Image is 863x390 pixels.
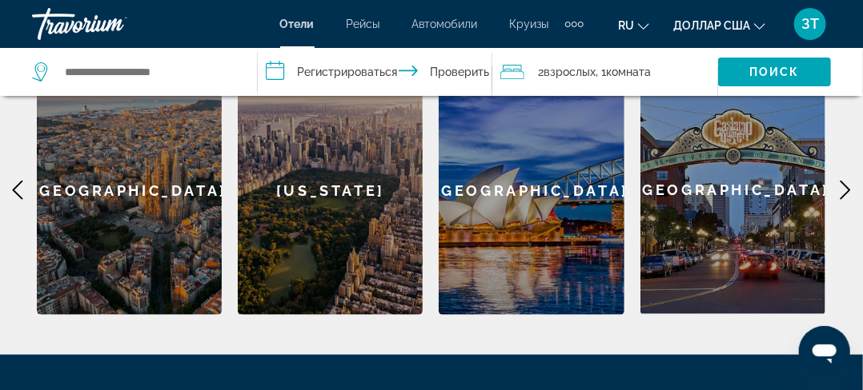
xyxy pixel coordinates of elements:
button: Меню пользователя [789,7,831,41]
button: Изменить язык [618,14,649,37]
div: [GEOGRAPHIC_DATA] [640,66,825,314]
font: , 1 [596,66,607,78]
font: ru [618,19,634,32]
a: Круизы [510,18,549,30]
iframe: Кнопка запуска окна обмена сообщениями [799,326,850,377]
button: Изменить валюту [673,14,765,37]
a: Автомобили [412,18,478,30]
a: Отели [280,18,315,30]
button: Даты заезда и выезда [258,48,492,96]
font: комната [607,66,652,78]
button: Дополнительные элементы навигации [565,11,584,37]
a: Травориум [32,3,192,45]
a: [GEOGRAPHIC_DATA] [439,66,624,315]
button: Поиск [718,58,831,86]
a: [US_STATE] [238,66,423,315]
font: ЗТ [801,15,819,32]
font: Поиск [749,66,800,78]
a: Рейсы [347,18,380,30]
font: доллар США [673,19,750,32]
font: 2 [539,66,544,78]
a: [GEOGRAPHIC_DATA] [640,66,825,315]
button: Путешественники: 2 взрослых, 0 детей [492,48,718,96]
font: взрослых [544,66,596,78]
a: [GEOGRAPHIC_DATA] [37,66,222,315]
